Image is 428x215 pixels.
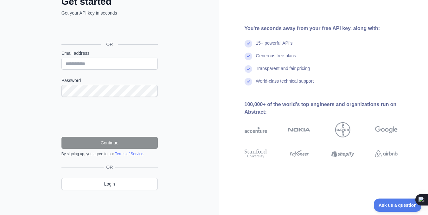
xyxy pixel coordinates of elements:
[61,151,158,156] div: By signing up, you agree to our .
[61,178,158,190] a: Login
[245,101,418,116] div: 100,000+ of the world's top engineers and organizations run on Abstract:
[61,137,158,149] button: Continue
[331,148,354,160] img: shopify
[245,122,267,137] img: accenture
[61,77,158,84] label: Password
[375,122,398,137] img: google
[104,164,115,170] span: OR
[245,65,252,73] img: check mark
[288,122,310,137] img: nokia
[61,50,158,56] label: Email address
[245,78,252,85] img: check mark
[61,10,158,16] p: Get your API key in seconds
[374,199,422,212] iframe: Toggle Customer Support
[375,148,398,160] img: airbnb
[256,65,310,78] div: Transparent and fair pricing
[245,53,252,60] img: check mark
[335,122,350,137] img: bayer
[245,40,252,47] img: check mark
[256,78,314,91] div: World-class technical support
[288,148,310,160] img: payoneer
[245,148,267,160] img: stanford university
[61,104,158,129] iframe: reCAPTCHA
[101,41,118,47] span: OR
[58,23,160,37] iframe: Sign in with Google Button
[245,25,418,32] div: You're seconds away from your free API key, along with:
[115,152,143,156] a: Terms of Service
[256,40,293,53] div: 15+ powerful API's
[256,53,296,65] div: Generous free plans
